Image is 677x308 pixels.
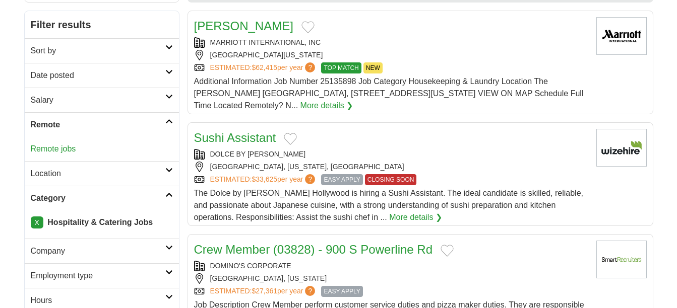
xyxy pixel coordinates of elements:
h2: Employment type [31,270,165,282]
span: ? [305,286,315,296]
div: DOLCE BY [PERSON_NAME] [194,149,588,160]
button: Add to favorite jobs [301,21,315,33]
div: DOMINO'S CORPORATE [194,261,588,271]
h2: Sort by [31,45,165,57]
span: NEW [363,62,383,73]
h2: Location [31,168,165,180]
span: ? [305,174,315,184]
span: ? [305,62,315,72]
a: Remote jobs [31,144,76,153]
img: Company logo [596,129,647,167]
div: [GEOGRAPHIC_DATA][US_STATE] [194,50,588,60]
span: EASY APPLY [321,286,362,297]
a: X [31,216,43,228]
h2: Date posted [31,69,165,82]
div: [GEOGRAPHIC_DATA], [US_STATE], [GEOGRAPHIC_DATA] [194,162,588,172]
a: Salary [25,88,179,112]
h2: Remote [31,119,165,131]
a: Date posted [25,63,179,88]
a: More details ❯ [300,100,353,112]
a: Sort by [25,38,179,63]
span: $33,625 [252,175,277,183]
a: [PERSON_NAME] [194,19,293,33]
h2: Salary [31,94,165,106]
span: CLOSING SOON [365,174,417,185]
a: Crew Member (03828) - 900 S Powerline Rd [194,243,433,256]
span: TOP MATCH [321,62,361,73]
a: ESTIMATED:$33,625per year? [210,174,318,185]
a: Category [25,186,179,210]
a: More details ❯ [389,211,442,223]
a: Sushi Assistant [194,131,276,144]
span: $62,415 [252,63,277,71]
strong: Hospitality & Catering Jobs [47,218,153,226]
a: MARRIOTT INTERNATIONAL, INC [210,38,321,46]
span: The Dolce by [PERSON_NAME] Hollywood is hiring a Sushi Assistant. The ideal candidate is skilled,... [194,189,584,221]
a: ESTIMATED:$62,415per year? [210,62,318,73]
span: EASY APPLY [321,174,362,185]
h2: Filter results [25,11,179,38]
a: Employment type [25,263,179,288]
span: Additional Information Job Number 25135898 Job Category Housekeeping & Laundry Location The [PERS... [194,77,584,110]
button: Add to favorite jobs [441,245,454,257]
a: ESTIMATED:$27,361per year? [210,286,318,297]
button: Add to favorite jobs [284,133,297,145]
div: [GEOGRAPHIC_DATA], [US_STATE] [194,273,588,284]
a: Remote [25,112,179,137]
img: Company logo [596,241,647,278]
a: Location [25,161,179,186]
h2: Category [31,192,165,204]
h2: Hours [31,294,165,306]
span: $27,361 [252,287,277,295]
h2: Company [31,245,165,257]
a: Company [25,239,179,263]
img: Marriott International logo [596,17,647,55]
